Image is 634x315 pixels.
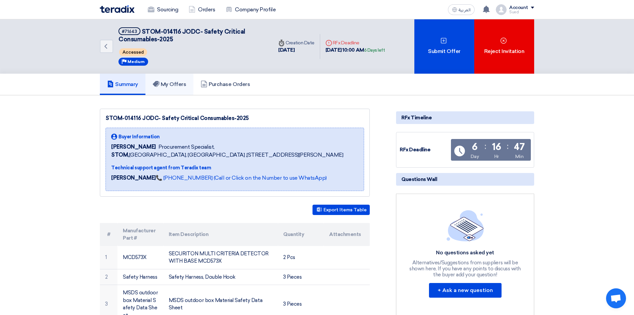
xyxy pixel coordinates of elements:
[324,223,370,246] th: Attachments
[278,246,324,269] td: 2 Pcs
[163,246,278,269] td: SECURITON MULTI CRITERIA DETECTOR WITH BASE MCD573X
[509,10,534,14] div: Sued
[429,283,502,298] button: + Ask a new question
[492,142,501,152] div: 16
[193,74,257,95] a: Purchase Orders
[278,223,324,246] th: Quantity
[142,2,183,17] a: Sourcing
[472,142,478,152] div: 6
[496,4,507,15] img: profile_test.png
[100,223,117,246] th: #
[485,140,486,152] div: :
[459,8,471,12] span: العربية
[117,246,163,269] td: MCD573X
[158,143,215,151] span: Procurement Specialist,
[474,19,534,74] div: Reject Invitation
[117,269,163,285] td: Safety Harness
[100,5,134,13] img: Teradix logo
[494,153,499,160] div: Hr
[145,74,194,95] a: My Offers
[409,249,522,256] div: No questions asked yet
[509,5,528,11] div: Account
[127,59,145,64] span: Medium
[448,4,475,15] button: العربية
[396,111,534,124] div: RFx Timeline
[447,210,484,241] img: empty_state_list.svg
[156,175,327,181] a: 📞 [PHONE_NUMBER] (Call or Click on the Number to use WhatsApp)
[201,81,250,88] h5: Purchase Orders
[278,46,315,54] div: [DATE]
[515,153,524,160] div: Min
[119,48,147,56] span: Accessed
[153,81,186,88] h5: My Offers
[220,2,281,17] a: Company Profile
[163,269,278,285] td: Safety Harness, Double Hook
[111,143,156,151] span: [PERSON_NAME]
[118,28,245,43] span: STOM-014116 JODC- Safety Critical Consumables-2025
[313,205,370,215] button: Export Items Table
[118,133,160,140] span: Buyer Information
[278,269,324,285] td: 3 Pieces
[111,152,129,158] b: STOM,
[107,81,138,88] h5: Summary
[471,153,479,160] div: Day
[325,46,385,54] div: [DATE] 10:00 AM
[163,223,278,246] th: Item Description
[111,175,156,181] strong: [PERSON_NAME]
[606,288,626,308] div: Open chat
[409,260,522,278] div: Alternatives/Suggestions from suppliers will be shown here, If you have any points to discuss wit...
[507,140,509,152] div: :
[100,269,117,285] td: 2
[364,47,385,54] div: 6 Days left
[111,151,343,159] span: [GEOGRAPHIC_DATA], [GEOGRAPHIC_DATA] ,[STREET_ADDRESS][PERSON_NAME]
[111,164,343,171] div: Technical support agent from Teradix team
[278,39,315,46] div: Creation Date
[514,142,525,152] div: 47
[100,74,145,95] a: Summary
[100,246,117,269] td: 1
[106,114,364,122] div: STOM-014116 JODC- Safety Critical Consumables-2025
[122,29,137,34] div: #71643
[400,146,450,154] div: RFx Deadline
[414,19,474,74] div: Submit Offer
[118,27,265,44] h5: STOM-014116 JODC- Safety Critical Consumables-2025
[117,223,163,246] th: Manufacturer Part #
[325,39,385,46] div: RFx Deadline
[401,176,437,183] span: Questions Wall
[183,2,220,17] a: Orders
